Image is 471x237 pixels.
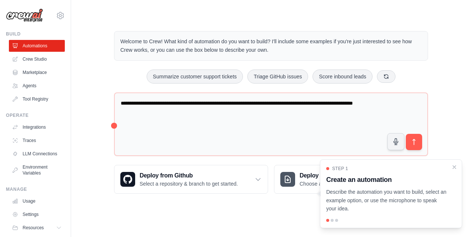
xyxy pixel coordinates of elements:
[23,225,44,231] span: Resources
[9,135,65,146] a: Traces
[140,180,238,187] p: Select a repository & branch to get started.
[147,70,243,84] button: Summarize customer support tickets
[9,209,65,220] a: Settings
[9,161,65,179] a: Environment Variables
[326,188,447,213] p: Describe the automation you want to build, select an example option, or use the microphone to spe...
[6,31,65,37] div: Build
[9,148,65,160] a: LLM Connections
[120,37,422,54] p: Welcome to Crew! What kind of automation do you want to build? I'll include some examples if you'...
[300,180,362,187] p: Choose a zip file to upload.
[6,9,43,23] img: Logo
[9,53,65,65] a: Crew Studio
[9,121,65,133] a: Integrations
[6,112,65,118] div: Operate
[451,164,457,170] button: Close walkthrough
[9,195,65,207] a: Usage
[6,186,65,192] div: Manage
[300,171,362,180] h3: Deploy from zip file
[332,166,348,172] span: Step 1
[247,70,308,84] button: Triage GitHub issues
[9,80,65,92] a: Agents
[434,202,471,237] iframe: Chat Widget
[140,171,238,180] h3: Deploy from Github
[9,93,65,105] a: Tool Registry
[326,175,447,185] h3: Create an automation
[9,40,65,52] a: Automations
[9,67,65,78] a: Marketplace
[9,222,65,234] button: Resources
[313,70,373,84] button: Score inbound leads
